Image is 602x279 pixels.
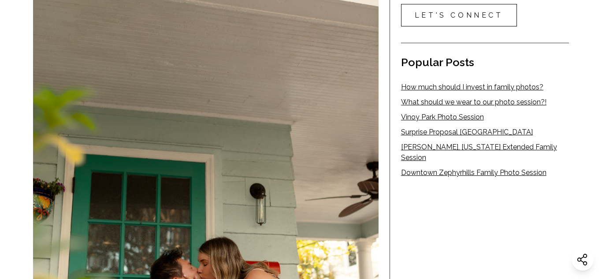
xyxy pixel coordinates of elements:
[401,112,569,123] a: Vinoy Park Photo Session
[401,167,569,178] a: Downtown Zephyrhills Family Photo Session
[401,54,569,71] h2: Popular Posts
[401,127,569,138] a: Surprise Proposal [GEOGRAPHIC_DATA]
[572,249,594,271] button: Share this website
[401,4,517,26] a: LET'S CONNECT
[401,142,569,163] a: [PERSON_NAME], [US_STATE] Extended Family Session
[401,82,569,93] a: How much should I invest in family photos?
[401,97,569,108] a: What should we wear to our photo session?!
